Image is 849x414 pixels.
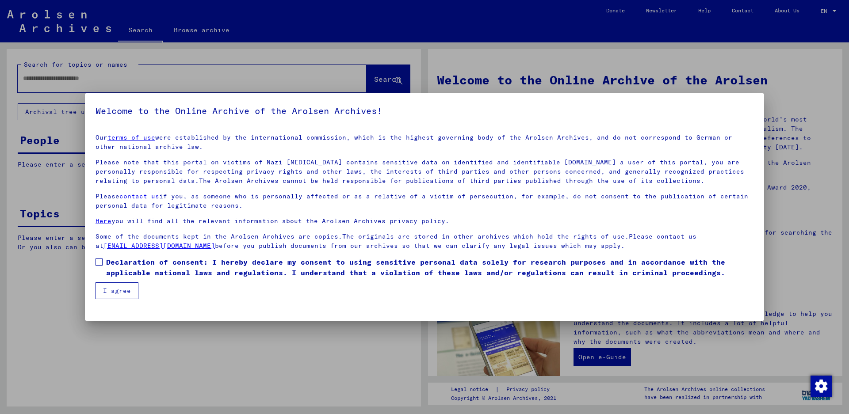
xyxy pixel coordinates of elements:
p: Please note that this portal on victims of Nazi [MEDICAL_DATA] contains sensitive data on identif... [96,158,753,186]
a: Here [96,217,111,225]
a: [EMAIL_ADDRESS][DOMAIN_NAME] [103,242,215,250]
p: you will find all the relevant information about the Arolsen Archives privacy policy. [96,216,753,226]
a: terms of use [107,133,155,141]
p: Our were established by the international commission, which is the highest governing body of the ... [96,133,753,152]
button: I agree [96,282,138,299]
span: Declaration of consent: I hereby declare my consent to using sensitive personal data solely for r... [106,257,753,278]
p: Some of the documents kept in the Arolsen Archives are copies.The originals are stored in other a... [96,232,753,251]
img: Change consent [811,376,832,397]
p: Please if you, as someone who is personally affected or as a relative of a victim of persecution,... [96,192,753,210]
a: contact us [119,192,159,200]
h5: Welcome to the Online Archive of the Arolsen Archives! [96,104,753,118]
